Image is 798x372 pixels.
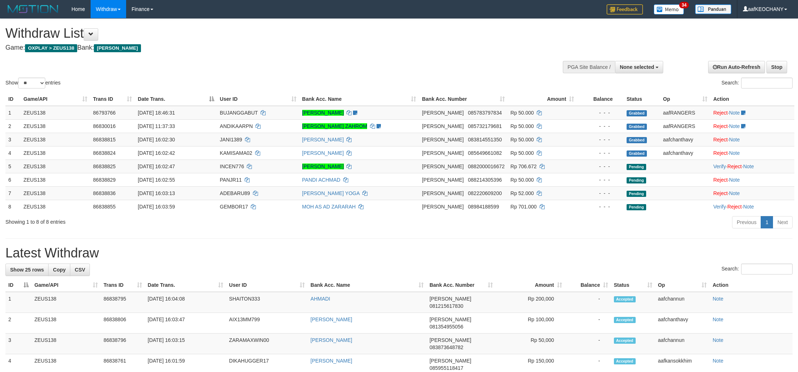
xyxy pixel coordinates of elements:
span: Copy 088214305396 to clipboard [468,177,502,183]
a: Reject [713,137,728,142]
span: Copy 081354955056 to clipboard [429,324,463,330]
th: User ID: activate to sort column ascending [217,92,299,106]
h1: Withdraw List [5,26,525,41]
th: Bank Acc. Number: activate to sort column ascending [427,278,496,292]
a: Reject [727,204,742,210]
img: Button%20Memo.svg [654,4,684,15]
td: aafRANGERS [660,106,711,120]
a: Next [773,216,793,228]
span: [DATE] 16:02:47 [138,164,175,169]
th: ID [5,92,21,106]
span: [PERSON_NAME] [422,190,464,196]
td: [DATE] 16:03:47 [145,313,226,334]
td: 2 [5,313,32,334]
td: · [710,133,794,146]
th: Status [624,92,660,106]
span: ADEBARU89 [220,190,250,196]
img: panduan.png [695,4,731,14]
label: Search: [722,78,793,88]
span: Copy 08984188599 to clipboard [468,204,499,210]
th: Game/API: activate to sort column ascending [32,278,101,292]
a: [PERSON_NAME] [311,337,352,343]
td: aafchanthavy [660,146,711,160]
a: Note [743,164,754,169]
a: Note [729,137,740,142]
span: 86838829 [93,177,116,183]
span: [DATE] 16:02:55 [138,177,175,183]
span: Grabbed [627,110,647,116]
a: [PERSON_NAME] [302,164,344,169]
span: JANI1389 [220,137,242,142]
div: - - - [580,109,621,116]
td: ZEUS138 [21,106,90,120]
td: aafRANGERS [660,119,711,133]
a: Note [729,110,740,116]
a: [PERSON_NAME] [311,358,352,364]
td: · [710,173,794,186]
span: 86838836 [93,190,116,196]
label: Search: [722,264,793,274]
img: Feedback.jpg [607,4,643,15]
th: Action [710,278,793,292]
a: Note [729,150,740,156]
a: Stop [766,61,787,73]
td: [DATE] 16:04:08 [145,292,226,313]
span: Grabbed [627,137,647,143]
td: ZEUS138 [21,200,90,213]
th: Date Trans.: activate to sort column ascending [145,278,226,292]
a: Reject [713,110,728,116]
span: 86838855 [93,204,116,210]
span: ANDIKAARPN [220,123,253,129]
select: Showentries [18,78,45,88]
a: CSV [70,264,90,276]
span: Copy 085732179681 to clipboard [468,123,502,129]
span: Pending [627,191,646,197]
span: [DATE] 11:37:33 [138,123,175,129]
span: Copy 0882000016672 to clipboard [468,164,504,169]
th: Game/API: activate to sort column ascending [21,92,90,106]
td: 4 [5,146,21,160]
div: - - - [580,149,621,157]
span: Accepted [614,296,636,302]
th: Trans ID: activate to sort column ascending [101,278,145,292]
th: Balance: activate to sort column ascending [565,278,611,292]
a: Note [743,204,754,210]
a: [PERSON_NAME] [302,150,344,156]
span: Copy 081215617830 to clipboard [429,303,463,309]
td: · · [710,160,794,173]
td: ZEUS138 [21,173,90,186]
span: Accepted [614,358,636,364]
span: [PERSON_NAME] [429,296,471,302]
a: PANDI ACHMAD [302,177,341,183]
td: ZEUS138 [32,313,101,334]
div: - - - [580,136,621,143]
div: - - - [580,123,621,130]
th: Status: activate to sort column ascending [611,278,655,292]
td: 6 [5,173,21,186]
a: Verify [713,204,726,210]
th: Amount: activate to sort column ascending [508,92,577,106]
td: 3 [5,133,21,146]
div: PGA Site Balance / [563,61,615,73]
span: Pending [627,204,646,210]
span: KAMISAMA02 [220,150,252,156]
td: aafchanthavy [660,133,711,146]
input: Search: [741,78,793,88]
span: 86838815 [93,137,116,142]
a: Note [729,123,740,129]
td: SHAITON333 [226,292,308,313]
span: None selected [620,64,654,70]
div: - - - [580,190,621,197]
span: OXPLAY > ZEUS138 [25,44,77,52]
a: MOH AS AD ZARARAH [302,204,356,210]
span: [PERSON_NAME] [422,123,464,129]
span: Copy 085649661082 to clipboard [468,150,502,156]
div: - - - [580,203,621,210]
td: AIX13MM799 [226,313,308,334]
td: - [565,334,611,354]
a: Note [729,177,740,183]
th: Balance [577,92,624,106]
th: User ID: activate to sort column ascending [226,278,308,292]
a: Note [729,190,740,196]
span: Rp 50.000 [511,177,534,183]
